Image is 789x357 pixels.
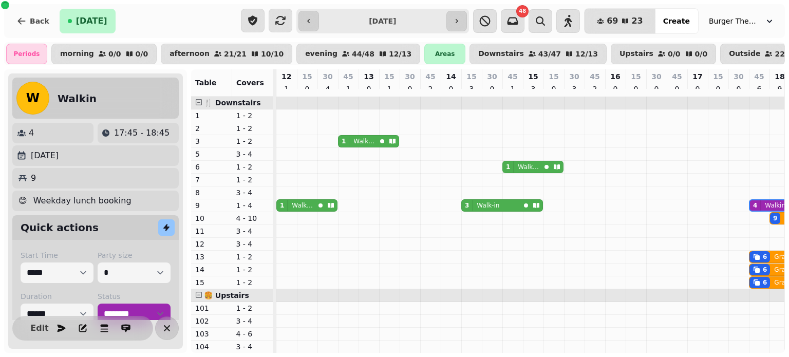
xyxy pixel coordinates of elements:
span: Burger Theory [709,16,760,26]
p: Walk-in [292,201,314,210]
p: 0 [488,84,496,94]
p: 9 [195,200,228,211]
p: 0 [365,84,373,94]
p: 9 [776,84,784,94]
div: 4 [753,201,757,210]
span: 69 [607,17,618,25]
span: 🍴 Downstairs [204,99,261,107]
p: [DATE] [31,149,59,162]
p: 15 [713,71,723,82]
p: 4 - 10 [236,213,269,223]
p: 3 - 4 [236,342,269,352]
p: 8 [195,187,228,198]
p: 3 - 4 [236,226,269,236]
p: 11 [195,226,228,236]
p: 9 [31,172,36,184]
p: 15 [631,71,641,82]
p: 0 [714,84,722,94]
p: Weekday lunch booking [33,195,131,207]
p: 45 [425,71,435,82]
div: 1 [342,137,346,145]
p: Walk-in [518,163,540,171]
p: 1 - 2 [236,277,269,288]
div: 1 [280,201,284,210]
p: 1 - 2 [236,136,269,146]
p: 21 / 21 [224,50,247,58]
span: Edit [33,324,46,332]
p: 12 [281,71,291,82]
p: 1 - 2 [236,252,269,262]
p: 7 [195,175,228,185]
p: 😊 [18,195,27,207]
h2: Walkin [58,91,97,106]
p: 1 - 2 [236,123,269,134]
p: 3 [570,84,578,94]
p: 12 / 13 [389,50,411,58]
p: 12 [195,239,228,249]
p: 45 [508,71,517,82]
span: W [26,92,40,104]
p: 14 [195,265,228,275]
p: Downstairs [478,50,524,58]
p: 17 [692,71,702,82]
div: 6 [763,278,767,287]
p: 45 [754,71,764,82]
p: 13 [364,71,373,82]
p: 0 / 0 [108,50,121,58]
p: Upstairs [619,50,653,58]
button: 6923 [585,9,655,33]
button: Downstairs43/4712/13 [469,44,607,64]
button: afternoon21/2110/10 [161,44,292,64]
div: 6 [763,253,767,261]
p: 30 [323,71,332,82]
p: 30 [651,71,661,82]
span: 48 [519,9,526,14]
p: 10 [195,213,228,223]
p: 16 [610,71,620,82]
p: 14 [446,71,456,82]
p: 1 - 2 [236,303,269,313]
p: 15 [384,71,394,82]
span: Table [195,79,217,87]
div: Periods [6,44,47,64]
p: 0 [303,84,311,94]
p: 30 [569,71,579,82]
label: Party size [98,250,171,260]
p: 15 [302,71,312,82]
span: 23 [631,17,643,25]
label: Start Time [21,250,93,260]
p: 1 [509,84,517,94]
div: 1 [506,163,510,171]
p: 2 [591,84,599,94]
label: Status [98,291,171,302]
div: Areas [424,44,465,64]
button: Edit [29,318,50,339]
p: 2 [195,123,228,134]
button: Upstairs0/00/0 [611,44,716,64]
p: 1 [195,110,228,121]
p: 30 [734,71,743,82]
p: 4 - 6 [236,329,269,339]
p: 0 / 0 [695,50,708,58]
p: 3 - 4 [236,316,269,326]
p: 1 - 2 [236,175,269,185]
p: 6 [195,162,228,172]
p: 13 [195,252,228,262]
p: 17:45 - 18:45 [114,127,170,139]
span: Back [30,17,49,25]
p: Outside [729,50,760,58]
p: 6 [755,84,763,94]
p: 1 [283,84,291,94]
p: 30 [487,71,497,82]
p: 10 / 10 [261,50,284,58]
p: 0 [447,84,455,94]
p: 0 / 0 [136,50,148,58]
p: 2 [426,84,435,94]
p: 0 [652,84,661,94]
button: [DATE] [60,9,116,33]
p: 0 [632,84,640,94]
p: 0 [693,84,702,94]
p: Walkin [765,201,785,210]
p: 3 - 4 [236,187,269,198]
p: 104 [195,342,228,352]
